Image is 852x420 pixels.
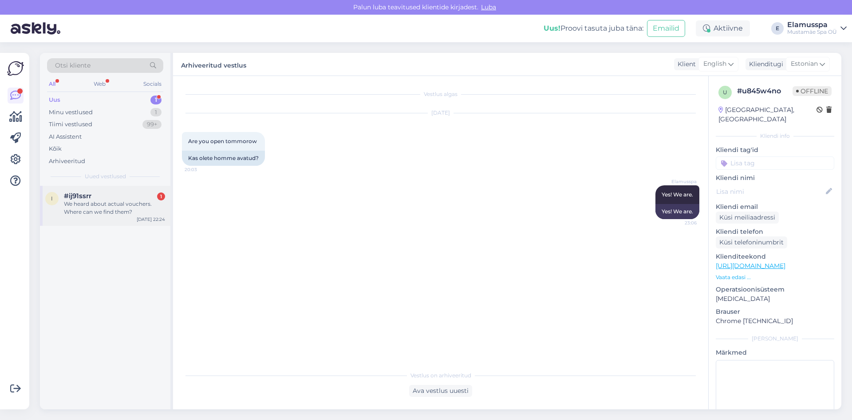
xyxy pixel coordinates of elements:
div: [DATE] [182,109,699,117]
p: Vaata edasi ... [716,273,834,281]
p: Kliendi telefon [716,227,834,236]
div: Aktiivne [696,20,750,36]
div: 1 [150,108,162,117]
p: Brauser [716,307,834,316]
a: ElamusspaMustamäe Spa OÜ [787,21,847,36]
a: [URL][DOMAIN_NAME] [716,262,785,270]
div: Klienditugi [745,60,783,69]
div: Tiimi vestlused [49,120,92,129]
span: Otsi kliente [55,61,91,70]
div: Mustamäe Spa OÜ [787,28,837,36]
div: [GEOGRAPHIC_DATA], [GEOGRAPHIC_DATA] [718,105,816,124]
input: Lisa nimi [716,187,824,196]
span: Uued vestlused [85,172,126,180]
input: Lisa tag [716,156,834,170]
div: 1 [150,96,162,104]
div: # u845w4no [737,86,793,96]
span: Elamusspa [663,178,697,185]
p: Chrome [TECHNICAL_ID] [716,316,834,326]
div: Uus [49,96,60,104]
span: #ij91ssrr [64,192,91,200]
p: Operatsioonisüsteem [716,285,834,294]
p: [MEDICAL_DATA] [716,294,834,304]
div: Ava vestlus uuesti [409,385,472,397]
span: i [51,195,53,202]
div: [DATE] 22:24 [137,216,165,223]
div: Minu vestlused [49,108,93,117]
span: Offline [793,86,832,96]
div: Küsi meiliaadressi [716,212,779,224]
p: Kliendi tag'id [716,145,834,155]
div: Arhiveeritud [49,157,85,166]
div: AI Assistent [49,132,82,141]
span: Vestlus on arhiveeritud [410,372,471,380]
span: 20:03 [185,166,218,173]
div: Yes! We are. [655,204,699,219]
p: Märkmed [716,348,834,357]
div: We heard about actual vouchers. Where can we find them? [64,200,165,216]
p: Klienditeekond [716,252,834,261]
div: [PERSON_NAME] [716,335,834,343]
div: Socials [142,78,163,90]
p: Kliendi nimi [716,173,834,183]
div: Kas olete homme avatud? [182,151,265,166]
div: 1 [157,192,165,200]
div: Kliendi info [716,132,834,140]
span: Yes! We are. [662,191,693,198]
div: Küsi telefoninumbrit [716,236,787,248]
div: Web [92,78,107,90]
label: Arhiveeritud vestlus [181,58,246,70]
span: u [723,89,727,96]
div: 99+ [142,120,162,129]
p: Kliendi email [716,202,834,212]
span: 23:06 [663,220,697,226]
img: Askly Logo [7,60,24,77]
div: Kõik [49,144,62,153]
b: Uus! [544,24,560,32]
div: Klient [674,60,696,69]
span: English [703,59,726,69]
span: Luba [478,3,499,11]
div: Proovi tasuta juba täna: [544,23,643,34]
button: Emailid [647,20,685,37]
div: E [771,22,784,35]
div: Vestlus algas [182,90,699,98]
div: Elamusspa [787,21,837,28]
div: All [47,78,57,90]
span: Are you open tommorow [188,138,257,144]
span: Estonian [791,59,818,69]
